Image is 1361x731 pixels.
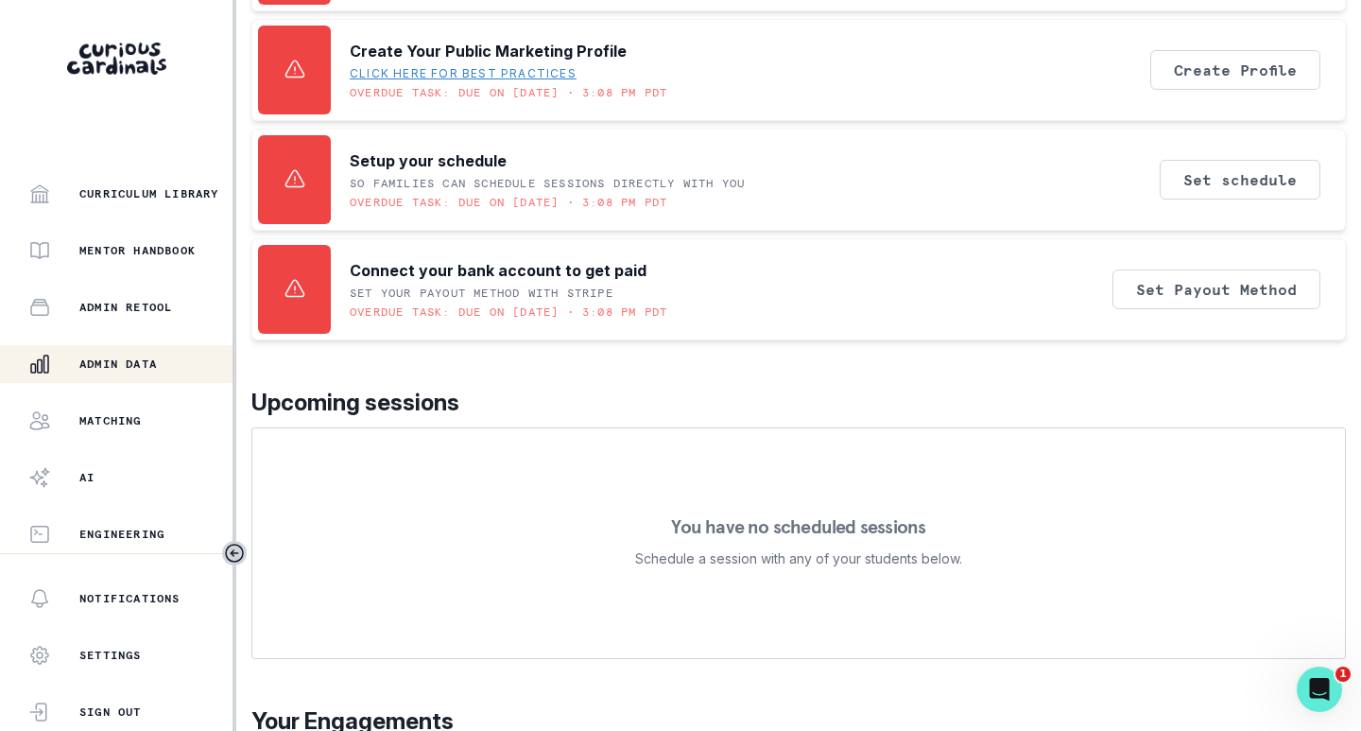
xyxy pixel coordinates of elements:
p: SO FAMILIES CAN SCHEDULE SESSIONS DIRECTLY WITH YOU [350,176,745,191]
p: Setup your schedule [350,149,507,172]
p: Overdue task: Due on [DATE] • 3:08 PM PDT [350,305,667,320]
p: Create Your Public Marketing Profile [350,40,627,62]
p: Curriculum Library [79,186,219,201]
p: Overdue task: Due on [DATE] • 3:08 PM PDT [350,195,667,210]
p: Notifications [79,591,181,606]
p: Matching [79,413,142,428]
button: Create Profile [1150,50,1320,90]
p: Upcoming sessions [251,386,1346,420]
p: Settings [79,648,142,663]
button: Toggle sidebar [222,541,247,566]
p: Admin Retool [79,300,172,315]
p: Connect your bank account to get paid [350,259,646,282]
img: Curious Cardinals Logo [67,43,166,75]
p: AI [79,470,95,485]
p: Mentor Handbook [79,243,196,258]
p: Schedule a session with any of your students below. [635,548,962,570]
button: Set Payout Method [1112,270,1320,309]
a: Click here for best practices [350,66,577,81]
span: 1 [1335,667,1351,682]
p: Engineering [79,527,164,542]
button: Set schedule [1160,160,1320,200]
p: Sign Out [79,705,142,720]
p: Overdue task: Due on [DATE] • 3:08 PM PDT [350,85,667,100]
p: Set your payout method with Stripe [350,286,613,301]
p: You have no scheduled sessions [671,517,925,536]
p: Admin Data [79,357,157,372]
iframe: Intercom live chat [1297,667,1342,712]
